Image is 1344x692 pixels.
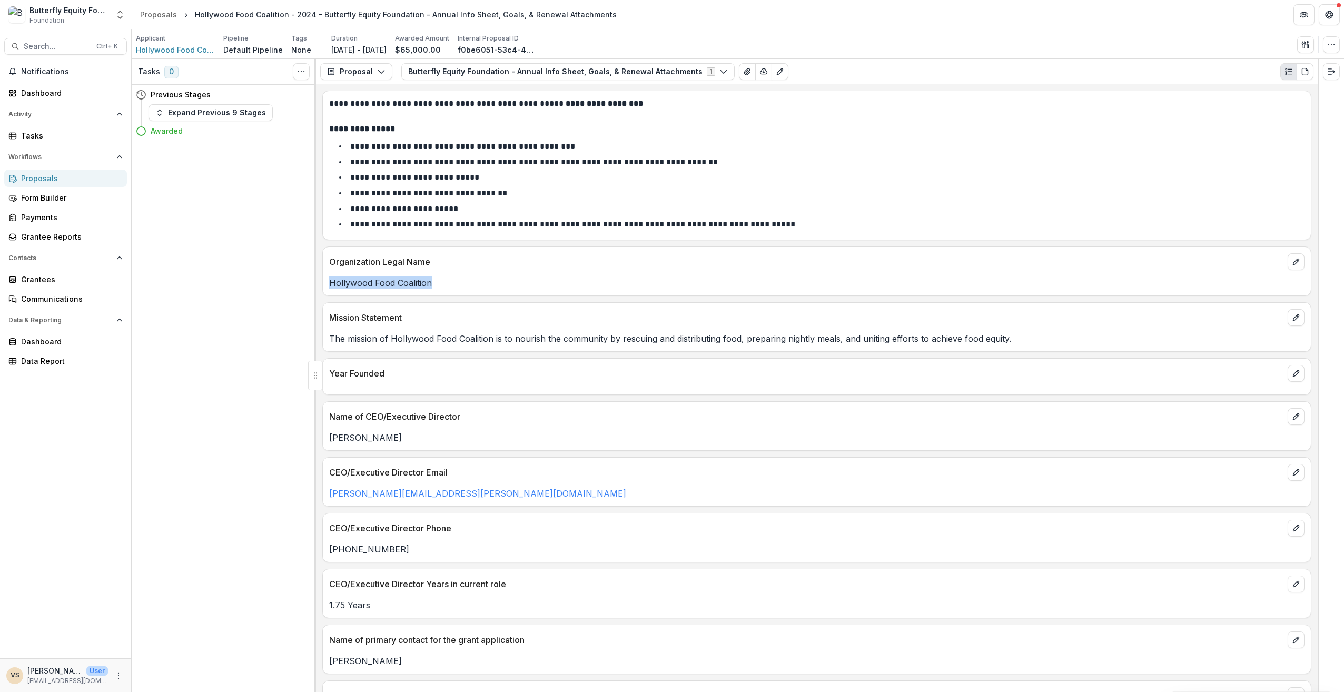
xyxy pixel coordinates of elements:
[1288,408,1305,425] button: edit
[4,271,127,288] a: Grantees
[21,212,118,223] div: Payments
[329,655,1305,667] p: [PERSON_NAME]
[458,44,537,55] p: f0be6051-53c4-49b6-b95d-44446695f414
[4,250,127,266] button: Open Contacts
[4,149,127,165] button: Open Workflows
[164,66,179,78] span: 0
[113,4,127,25] button: Open entity switcher
[21,173,118,184] div: Proposals
[4,333,127,350] a: Dashboard
[1288,253,1305,270] button: edit
[4,352,127,370] a: Data Report
[21,87,118,98] div: Dashboard
[151,89,211,100] h4: Previous Stages
[401,63,735,80] button: Butterfly Equity Foundation - Annual Info Sheet, Goals, & Renewal Attachments1
[329,332,1305,345] p: The mission of Hollywood Food Coalition is to nourish the community by rescuing and distributing ...
[395,44,441,55] p: $65,000.00
[331,44,387,55] p: [DATE] - [DATE]
[195,9,617,20] div: Hollywood Food Coalition - 2024 - Butterfly Equity Foundation - Annual Info Sheet, Goals, & Renew...
[149,104,273,121] button: Expand Previous 9 Stages
[395,34,449,43] p: Awarded Amount
[4,106,127,123] button: Open Activity
[21,355,118,367] div: Data Report
[1319,4,1340,25] button: Get Help
[329,578,1283,590] p: CEO/Executive Director Years in current role
[21,192,118,203] div: Form Builder
[1288,520,1305,537] button: edit
[8,317,112,324] span: Data & Reporting
[329,410,1283,423] p: Name of CEO/Executive Director
[94,41,120,52] div: Ctrl + K
[329,634,1283,646] p: Name of primary contact for the grant application
[112,669,125,682] button: More
[4,63,127,80] button: Notifications
[151,125,183,136] h4: Awarded
[291,34,307,43] p: Tags
[140,9,177,20] div: Proposals
[4,127,127,144] a: Tasks
[21,293,118,304] div: Communications
[27,665,82,676] p: [PERSON_NAME]
[329,367,1283,380] p: Year Founded
[329,543,1305,556] p: [PHONE_NUMBER]
[223,34,249,43] p: Pipeline
[136,7,621,22] nav: breadcrumb
[1288,365,1305,382] button: edit
[8,6,25,23] img: Butterfly Equity Foundation
[223,44,283,55] p: Default Pipeline
[329,255,1283,268] p: Organization Legal Name
[4,84,127,102] a: Dashboard
[8,111,112,118] span: Activity
[291,44,311,55] p: None
[329,599,1305,611] p: 1.75 Years
[136,34,165,43] p: Applicant
[11,672,19,679] div: Vannesa Santos
[329,466,1283,479] p: CEO/Executive Director Email
[4,312,127,329] button: Open Data & Reporting
[329,311,1283,324] p: Mission Statement
[21,67,123,76] span: Notifications
[329,431,1305,444] p: [PERSON_NAME]
[4,170,127,187] a: Proposals
[86,666,108,676] p: User
[1323,63,1340,80] button: Expand right
[29,16,64,25] span: Foundation
[4,189,127,206] a: Form Builder
[1280,63,1297,80] button: Plaintext view
[136,7,181,22] a: Proposals
[1288,576,1305,592] button: edit
[772,63,788,80] button: Edit as form
[1288,631,1305,648] button: edit
[1288,309,1305,326] button: edit
[138,67,160,76] h3: Tasks
[21,231,118,242] div: Grantee Reports
[293,63,310,80] button: Toggle View Cancelled Tasks
[329,522,1283,535] p: CEO/Executive Director Phone
[21,336,118,347] div: Dashboard
[8,153,112,161] span: Workflows
[1297,63,1313,80] button: PDF view
[458,34,519,43] p: Internal Proposal ID
[739,63,756,80] button: View Attached Files
[329,276,1305,289] p: Hollywood Food Coalition
[4,209,127,226] a: Payments
[24,42,90,51] span: Search...
[331,34,358,43] p: Duration
[21,274,118,285] div: Grantees
[4,38,127,55] button: Search...
[329,488,626,499] a: [PERSON_NAME][EMAIL_ADDRESS][PERSON_NAME][DOMAIN_NAME]
[1288,464,1305,481] button: edit
[29,5,108,16] div: Butterfly Equity Foundation
[1293,4,1315,25] button: Partners
[4,290,127,308] a: Communications
[136,44,215,55] a: Hollywood Food Coalition
[21,130,118,141] div: Tasks
[320,63,392,80] button: Proposal
[4,228,127,245] a: Grantee Reports
[27,676,108,686] p: [EMAIL_ADDRESS][DOMAIN_NAME]
[8,254,112,262] span: Contacts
